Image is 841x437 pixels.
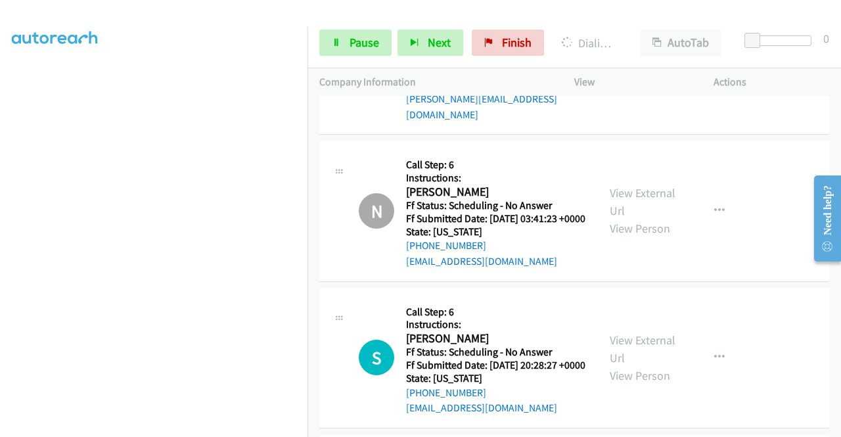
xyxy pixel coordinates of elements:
[714,74,829,90] p: Actions
[640,30,721,56] button: AutoTab
[751,35,811,46] div: Delay between calls (in seconds)
[406,306,585,319] h5: Call Step: 6
[562,34,616,52] p: Dialing Mc [PERSON_NAME]
[406,346,585,359] h5: Ff Status: Scheduling - No Answer
[359,340,394,375] div: The call is yet to be attempted
[359,193,394,229] div: The call has been skipped
[406,93,557,121] a: [PERSON_NAME][EMAIL_ADDRESS][DOMAIN_NAME]
[319,74,551,90] p: Company Information
[406,225,585,239] h5: State: [US_STATE]
[823,30,829,47] div: 0
[406,239,486,252] a: [PHONE_NUMBER]
[406,212,585,225] h5: Ff Submitted Date: [DATE] 03:41:23 +0000
[574,74,690,90] p: View
[472,30,544,56] a: Finish
[406,372,585,385] h5: State: [US_STATE]
[406,402,557,414] a: [EMAIL_ADDRESS][DOMAIN_NAME]
[406,199,585,212] h5: Ff Status: Scheduling - No Answer
[359,340,394,375] h1: S
[610,221,670,236] a: View Person
[406,185,585,200] h2: [PERSON_NAME]
[406,331,585,346] h2: [PERSON_NAME]
[406,318,585,331] h5: Instructions:
[359,193,394,229] h1: N
[406,158,585,172] h5: Call Step: 6
[319,30,392,56] a: Pause
[350,35,379,50] span: Pause
[610,185,675,218] a: View External Url
[406,255,557,267] a: [EMAIL_ADDRESS][DOMAIN_NAME]
[398,30,463,56] button: Next
[610,333,675,365] a: View External Url
[406,359,585,372] h5: Ff Submitted Date: [DATE] 20:28:27 +0000
[428,35,451,50] span: Next
[502,35,532,50] span: Finish
[804,166,841,271] iframe: Resource Center
[610,368,670,383] a: View Person
[406,386,486,399] a: [PHONE_NUMBER]
[406,172,585,185] h5: Instructions:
